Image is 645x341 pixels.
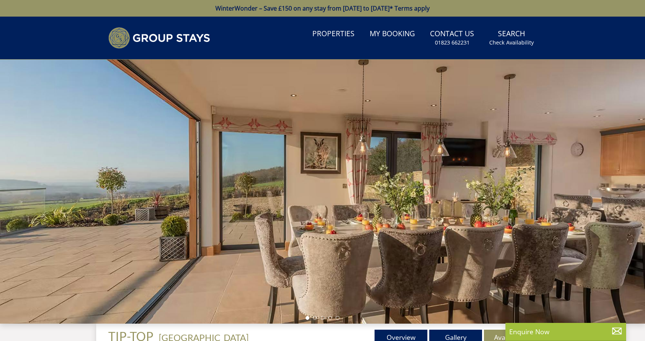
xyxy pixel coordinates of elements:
small: Check Availability [489,39,534,46]
a: My Booking [367,26,418,43]
p: Enquire Now [509,327,622,336]
img: Group Stays [108,27,210,49]
small: 01823 662231 [435,39,470,46]
a: Properties [309,26,358,43]
a: SearchCheck Availability [486,26,537,50]
a: Contact Us01823 662231 [427,26,477,50]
